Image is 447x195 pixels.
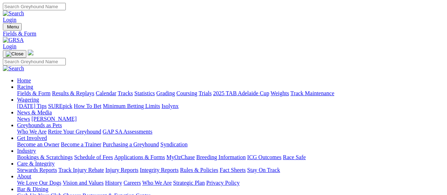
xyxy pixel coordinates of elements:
[17,173,31,179] a: About
[52,90,94,96] a: Results & Replays
[123,180,141,186] a: Careers
[6,51,23,57] img: Close
[114,154,165,160] a: Applications & Forms
[160,141,187,147] a: Syndication
[134,90,155,96] a: Statistics
[17,84,33,90] a: Racing
[17,77,31,83] a: Home
[17,141,444,148] div: Get Involved
[103,129,153,135] a: GAP SA Assessments
[142,180,172,186] a: Who We Are
[198,90,212,96] a: Trials
[3,43,16,49] a: Login
[105,180,122,186] a: History
[103,141,159,147] a: Purchasing a Greyhound
[17,103,444,109] div: Wagering
[3,37,24,43] img: GRSA
[180,167,218,173] a: Rules & Policies
[28,50,33,55] img: logo-grsa-white.png
[156,90,175,96] a: Grading
[31,116,76,122] a: [PERSON_NAME]
[3,65,24,72] img: Search
[3,10,24,17] img: Search
[17,103,47,109] a: [DATE] Tips
[17,129,47,135] a: Who We Are
[17,116,30,122] a: News
[166,154,195,160] a: MyOzChase
[17,116,444,122] div: News & Media
[17,141,59,147] a: Become an Owner
[118,90,133,96] a: Tracks
[3,58,66,65] input: Search
[7,24,19,29] span: Menu
[105,167,138,173] a: Injury Reports
[63,180,103,186] a: Vision and Values
[58,167,104,173] a: Track Injury Rebate
[3,31,444,37] a: Fields & Form
[3,17,16,23] a: Login
[3,23,22,31] button: Toggle navigation
[96,90,116,96] a: Calendar
[17,180,444,186] div: About
[17,109,52,115] a: News & Media
[196,154,246,160] a: Breeding Information
[173,180,205,186] a: Strategic Plan
[61,141,101,147] a: Become a Trainer
[74,154,113,160] a: Schedule of Fees
[17,180,61,186] a: We Love Our Dogs
[17,161,55,167] a: Care & Integrity
[17,167,444,173] div: Care & Integrity
[3,50,26,58] button: Toggle navigation
[74,103,102,109] a: How To Bet
[213,90,269,96] a: 2025 TAB Adelaide Cup
[283,154,305,160] a: Race Safe
[48,129,101,135] a: Retire Your Greyhound
[271,90,289,96] a: Weights
[48,103,72,109] a: SUREpick
[17,129,444,135] div: Greyhounds as Pets
[247,154,281,160] a: ICG Outcomes
[291,90,334,96] a: Track Maintenance
[17,97,39,103] a: Wagering
[206,180,240,186] a: Privacy Policy
[17,167,57,173] a: Stewards Reports
[17,186,48,192] a: Bar & Dining
[17,90,444,97] div: Racing
[140,167,179,173] a: Integrity Reports
[17,154,444,161] div: Industry
[17,148,36,154] a: Industry
[3,3,66,10] input: Search
[17,122,62,128] a: Greyhounds as Pets
[103,103,160,109] a: Minimum Betting Limits
[17,154,73,160] a: Bookings & Scratchings
[220,167,246,173] a: Fact Sheets
[247,167,280,173] a: Stay On Track
[176,90,197,96] a: Coursing
[17,135,47,141] a: Get Involved
[17,90,50,96] a: Fields & Form
[161,103,179,109] a: Isolynx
